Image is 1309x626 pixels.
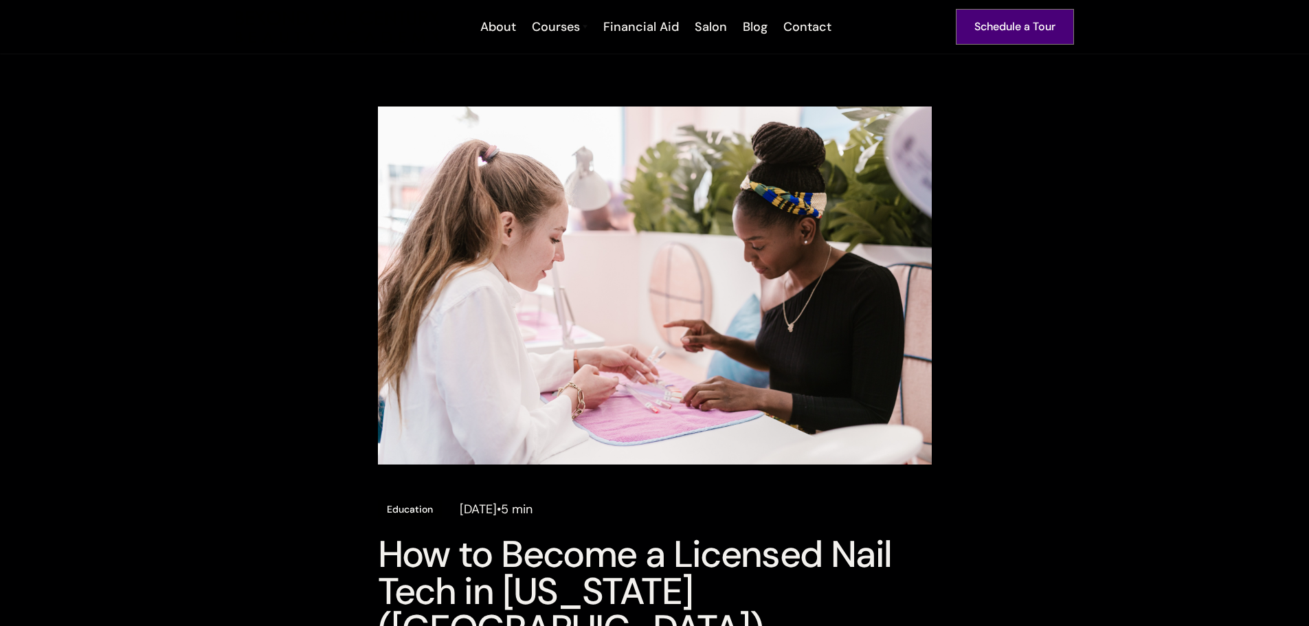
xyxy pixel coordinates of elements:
div: Blog [743,18,768,36]
a: Education [378,500,442,518]
a: Schedule a Tour [956,9,1074,45]
a: About [471,18,523,36]
div: [DATE] [460,500,497,518]
div: Education [387,502,433,517]
a: Salon [686,18,734,36]
div: Schedule a Tour [974,18,1055,36]
a: Contact [774,18,838,36]
a: home [236,11,440,43]
img: Nail Tech salon in Los Angeles [378,107,932,465]
img: beyond 21st century beauty academy logo [236,11,440,43]
div: • [497,500,501,518]
a: Blog [734,18,774,36]
div: Salon [695,18,727,36]
div: Contact [783,18,831,36]
div: About [480,18,516,36]
a: Financial Aid [594,18,686,36]
div: Financial Aid [603,18,679,36]
a: Courses [532,18,588,36]
div: 5 min [501,500,533,518]
div: Courses [532,18,580,36]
